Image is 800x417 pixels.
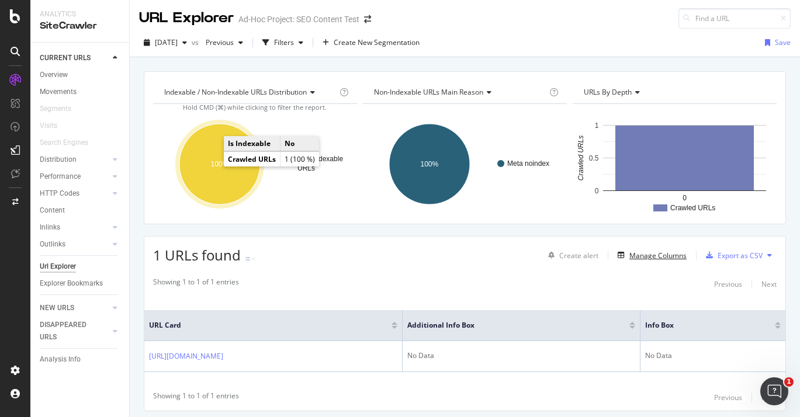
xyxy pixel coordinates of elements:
[40,221,109,234] a: Inlinks
[407,350,635,361] div: No Data
[40,154,109,166] a: Distribution
[40,86,77,98] div: Movements
[40,302,109,314] a: NEW URLS
[40,238,109,251] a: Outlinks
[40,277,121,290] a: Explorer Bookmarks
[280,136,320,151] td: No
[714,391,742,405] button: Previous
[40,277,103,290] div: Explorer Bookmarks
[40,171,81,183] div: Performance
[701,246,763,265] button: Export as CSV
[40,260,76,273] div: Url Explorer
[40,353,121,366] a: Analysis Info
[40,103,71,115] div: Segments
[775,37,791,47] div: Save
[318,33,424,52] button: Create New Segmentation
[149,350,223,362] a: [URL][DOMAIN_NAME]
[714,392,742,402] div: Previous
[211,160,229,168] text: 100%
[183,103,327,112] span: Hold CMD (⌘) while clicking to filter the report.
[153,391,239,405] div: Showing 1 to 1 of 1 entries
[40,69,68,81] div: Overview
[683,194,687,202] text: 0
[670,204,715,212] text: Crawled URLs
[581,83,766,102] h4: URLs by Depth
[40,120,57,132] div: Visits
[40,52,91,64] div: CURRENT URLS
[40,9,120,19] div: Analytics
[334,37,420,47] span: Create New Segmentation
[595,187,599,195] text: 0
[40,154,77,166] div: Distribution
[245,257,250,260] img: Equal
[297,164,315,172] text: URLs
[40,302,74,314] div: NEW URLS
[714,277,742,291] button: Previous
[364,15,371,23] div: arrow-right-arrow-left
[40,319,99,343] div: DISAPPEARED URLS
[40,221,60,234] div: Inlinks
[420,160,438,168] text: 100%
[595,121,599,130] text: 1
[761,277,777,291] button: Next
[40,137,88,149] div: Search Engines
[573,113,777,215] svg: A chart.
[40,260,121,273] a: Url Explorer
[40,52,109,64] a: CURRENT URLS
[613,248,687,262] button: Manage Columns
[761,279,777,289] div: Next
[577,135,585,180] text: Crawled URLs
[40,238,65,251] div: Outlinks
[162,83,337,102] h4: Indexable / Non-Indexable URLs Distribution
[153,245,241,265] span: 1 URLs found
[40,103,83,115] a: Segments
[149,320,389,331] span: URL Card
[201,33,248,52] button: Previous
[252,253,255,263] div: -
[40,187,109,200] a: HTTP Codes
[40,69,121,81] a: Overview
[274,37,294,47] div: Filters
[40,353,81,366] div: Analysis Info
[224,152,280,167] td: Crawled URLs
[407,320,612,331] span: Additional Info Box
[718,251,763,260] div: Export as CSV
[201,37,234,47] span: Previous
[224,136,280,151] td: Is Indexable
[374,87,483,97] span: Non-Indexable URLs Main Reason
[297,155,343,163] text: Non-Indexable
[372,83,547,102] h4: Non-Indexable URLs Main Reason
[40,19,120,33] div: SiteCrawler
[40,86,121,98] a: Movements
[678,8,791,29] input: Find a URL
[363,113,567,215] svg: A chart.
[164,87,307,97] span: Indexable / Non-Indexable URLs distribution
[238,13,359,25] div: Ad-Hoc Project: SEO Content Test
[760,377,788,405] iframe: Intercom live chat
[40,171,109,183] a: Performance
[280,152,320,167] td: 1 (100 %)
[40,204,65,217] div: Content
[584,87,632,97] span: URLs by Depth
[153,113,357,215] svg: A chart.
[559,251,598,260] div: Create alert
[760,33,791,52] button: Save
[784,377,794,387] span: 1
[40,204,121,217] a: Content
[40,120,69,132] a: Visits
[714,279,742,289] div: Previous
[645,320,757,331] span: Info Box
[139,8,234,28] div: URL Explorer
[192,37,201,47] span: vs
[258,33,308,52] button: Filters
[40,187,79,200] div: HTTP Codes
[153,277,239,291] div: Showing 1 to 1 of 1 entries
[40,319,109,343] a: DISAPPEARED URLS
[645,350,781,361] div: No Data
[155,37,178,47] span: 2025 Aug. 19th
[40,137,100,149] a: Search Engines
[629,251,687,260] div: Manage Columns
